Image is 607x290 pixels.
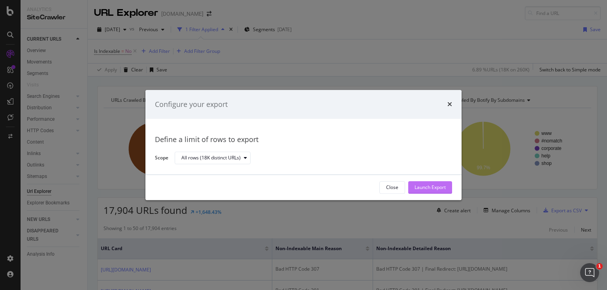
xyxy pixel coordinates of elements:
label: Scope [155,154,168,163]
button: Launch Export [408,181,452,194]
div: Configure your export [155,99,228,110]
div: Close [386,184,398,191]
iframe: Intercom live chat [580,263,599,282]
button: Close [379,181,405,194]
div: modal [145,90,462,200]
div: All rows (18K distinct URLs) [181,156,241,161]
div: times [447,99,452,110]
span: 1 [596,263,603,269]
button: All rows (18K distinct URLs) [175,152,251,165]
div: Launch Export [415,184,446,191]
div: Define a limit of rows to export [155,135,452,145]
